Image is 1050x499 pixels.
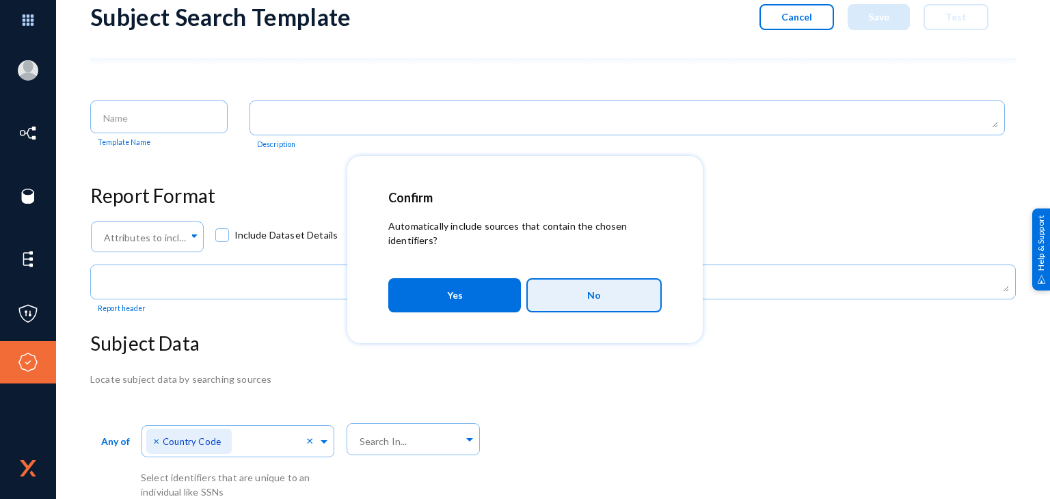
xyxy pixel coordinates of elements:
button: Yes [388,278,521,312]
div: Locate subject data by searching sources [90,372,1016,386]
span: Yes [447,283,463,308]
span: × [153,434,163,447]
button: No [526,278,662,312]
span: No [587,284,601,307]
img: blank-profile-picture.png [18,60,38,81]
span: Clear all [306,434,318,448]
span: Include Dataset Details [234,225,338,245]
h3: Report Format [90,185,1016,208]
img: icon-inventory.svg [18,123,38,144]
img: app launcher [8,5,49,35]
span: Cancel [781,11,812,23]
img: icon-policies.svg [18,304,38,324]
mat-hint: Template Name [98,138,150,147]
img: icon-sources.svg [18,186,38,206]
mat-hint: Report header [98,304,146,313]
div: Subject Search Template [90,3,351,31]
img: icon-elements.svg [18,249,38,269]
img: help_support.svg [1037,275,1046,284]
span: Country Code [163,436,221,447]
img: icon-compliance.svg [18,352,38,373]
p: Any of [101,429,130,454]
mat-hint: Description [257,140,295,149]
h2: Confirm [388,190,662,205]
input: Name [103,112,221,124]
div: Attributes to include in report... [101,226,192,250]
span: Save [868,11,889,23]
p: Automatically include sources that contain the chosen identifiers? [388,219,662,247]
div: Help & Support [1032,208,1050,291]
h3: Subject Data [90,332,1016,355]
span: Test [945,11,967,23]
div: Select identifiers that are unique to an individual like SSNs [141,470,346,499]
